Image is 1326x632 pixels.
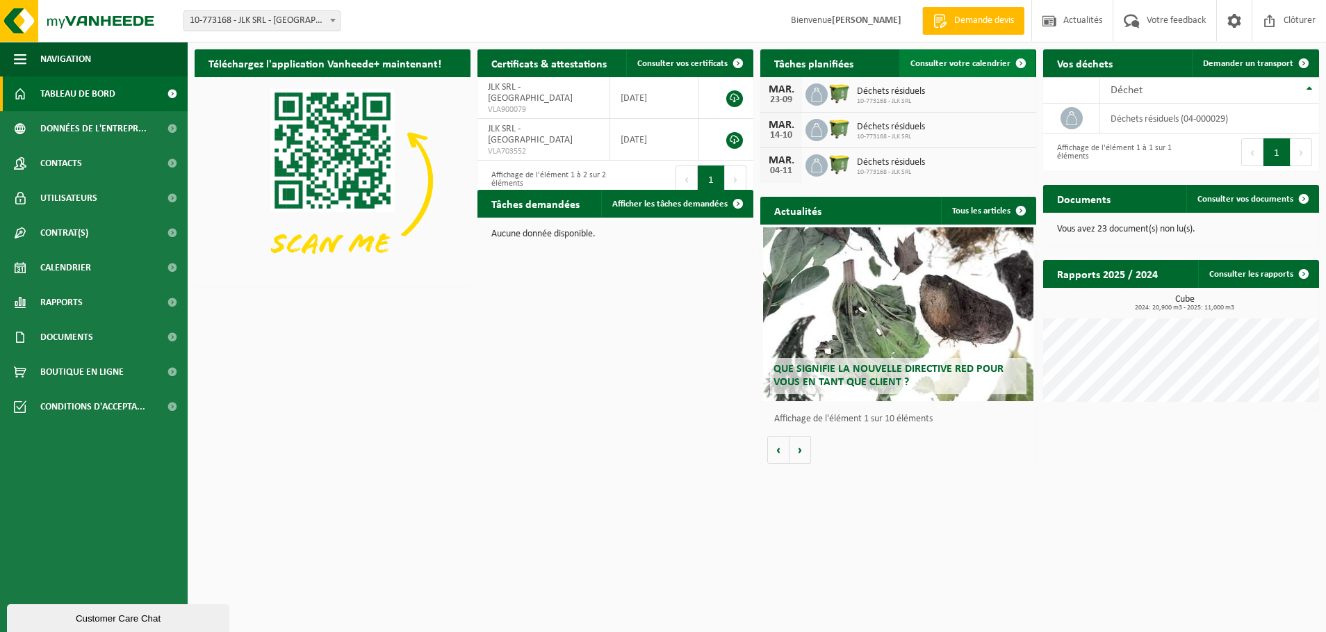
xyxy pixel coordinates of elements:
[1186,185,1318,213] a: Consulter vos documents
[601,190,752,218] a: Afficher les tâches demandées
[40,250,91,285] span: Calendrier
[760,197,835,224] h2: Actualités
[767,166,795,176] div: 04-11
[610,77,699,119] td: [DATE]
[477,190,594,217] h2: Tâches demandées
[832,15,901,26] strong: [PERSON_NAME]
[40,42,91,76] span: Navigation
[40,285,83,320] span: Rapports
[1198,260,1318,288] a: Consulter les rapports
[1043,185,1124,212] h2: Documents
[1197,195,1293,204] span: Consulter vos documents
[1043,260,1172,287] h2: Rapports 2025 / 2024
[40,355,124,389] span: Boutique en ligne
[767,155,795,166] div: MAR.
[195,49,455,76] h2: Téléchargez l'application Vanheede+ maintenant!
[857,97,925,106] span: 10-773168 - JLK SRL
[767,84,795,95] div: MAR.
[857,122,925,133] span: Déchets résiduels
[610,119,699,161] td: [DATE]
[773,364,1004,388] span: Que signifie la nouvelle directive RED pour vous en tant que client ?
[488,146,599,157] span: VLA703552
[1057,225,1305,234] p: Vous avez 23 document(s) non lu(s).
[626,49,752,77] a: Consulter vos certificats
[484,164,609,195] div: Affichage de l'élément 1 à 2 sur 2 éléments
[922,7,1024,35] a: Demande devis
[40,181,97,216] span: Utilisateurs
[40,216,88,250] span: Contrat(s)
[637,59,728,68] span: Consulter vos certificats
[767,120,795,131] div: MAR.
[767,95,795,105] div: 23-09
[488,82,573,104] span: JLK SRL - [GEOGRAPHIC_DATA]
[760,49,867,76] h2: Tâches planifiées
[612,200,728,209] span: Afficher les tâches demandées
[488,104,599,115] span: VLA900079
[828,152,851,176] img: WB-1100-HPE-GN-51
[477,49,621,76] h2: Certificats & attestations
[184,11,340,31] span: 10-773168 - JLK SRL - TERVUREN
[725,165,746,193] button: Next
[899,49,1035,77] a: Consulter votre calendrier
[857,133,925,141] span: 10-773168 - JLK SRL
[857,157,925,168] span: Déchets résiduels
[40,320,93,355] span: Documents
[1263,138,1291,166] button: 1
[488,124,573,145] span: JLK SRL - [GEOGRAPHIC_DATA]
[7,601,232,632] iframe: chat widget
[183,10,341,31] span: 10-773168 - JLK SRL - TERVUREN
[828,117,851,140] img: WB-1100-HPE-GN-51
[1050,295,1319,311] h3: Cube
[1111,85,1143,96] span: Déchet
[763,227,1033,401] a: Que signifie la nouvelle directive RED pour vous en tant que client ?
[828,81,851,105] img: WB-1100-HPE-GN-51
[676,165,698,193] button: Previous
[951,14,1017,28] span: Demande devis
[767,436,789,464] button: Vorige
[1043,49,1127,76] h2: Vos déchets
[1291,138,1312,166] button: Next
[767,131,795,140] div: 14-10
[1050,137,1174,168] div: Affichage de l'élément 1 à 1 sur 1 éléments
[1203,59,1293,68] span: Demander un transport
[774,414,1029,424] p: Affichage de l'élément 1 sur 10 éléments
[491,229,739,239] p: Aucune donnée disponible.
[40,111,147,146] span: Données de l'entrepr...
[195,77,470,284] img: Download de VHEPlus App
[941,197,1035,225] a: Tous les articles
[857,168,925,177] span: 10-773168 - JLK SRL
[1241,138,1263,166] button: Previous
[40,146,82,181] span: Contacts
[857,86,925,97] span: Déchets résiduels
[40,389,145,424] span: Conditions d'accepta...
[789,436,811,464] button: Volgende
[1050,305,1319,311] span: 2024: 20,900 m3 - 2025: 11,000 m3
[40,76,115,111] span: Tableau de bord
[698,165,725,193] button: 1
[910,59,1010,68] span: Consulter votre calendrier
[1192,49,1318,77] a: Demander un transport
[1100,104,1319,133] td: déchets résiduels (04-000029)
